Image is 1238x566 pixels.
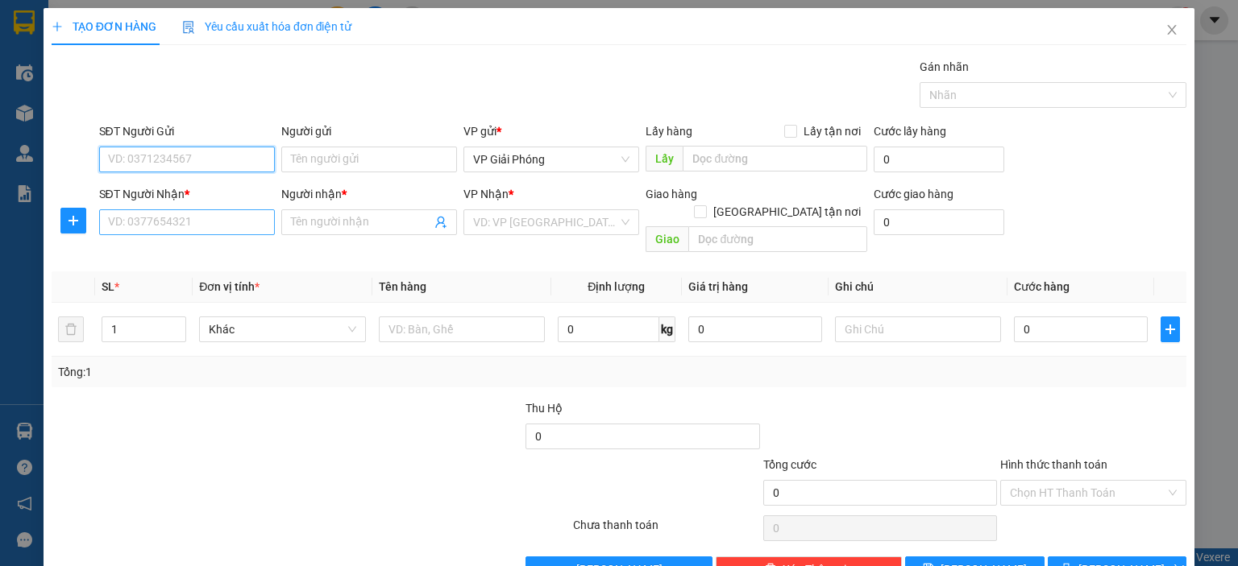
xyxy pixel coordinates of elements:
button: delete [58,316,84,342]
div: SĐT Người Gửi [99,122,275,140]
div: SĐT Người Nhận [99,185,275,203]
span: Định lượng [588,280,645,293]
span: [GEOGRAPHIC_DATA] tận nơi [707,203,867,221]
input: Cước giao hàng [874,209,1004,235]
span: Giao hàng [646,188,697,200]
label: Hình thức thanh toán [1000,458,1107,471]
img: icon [182,21,195,34]
span: Increase Value [168,317,185,329]
span: close [1165,23,1178,36]
button: plus [60,208,86,233]
span: Khác [209,317,355,341]
span: Đơn vị tính [199,280,260,293]
span: TẠO ĐƠN HÀNG [52,20,156,33]
div: Chưa thanh toán [571,516,761,544]
span: user-add [434,216,447,229]
span: down [172,331,182,341]
span: Tổng cước [763,458,816,471]
input: Ghi Chú [835,316,1001,342]
span: Lấy hàng [646,125,692,138]
input: Cước lấy hàng [874,147,1004,172]
span: VP Nhận [463,188,509,200]
th: Ghi chú [829,271,1007,303]
span: VP Giải Phóng [473,147,629,171]
div: Người nhận [281,185,457,203]
input: VD: Bàn, Ghế [379,316,545,342]
label: Gán nhãn [920,60,969,73]
span: plus [61,214,85,227]
div: Người gửi [281,122,457,140]
span: kg [659,316,675,342]
span: Giá trị hàng [688,280,748,293]
span: Tên hàng [379,280,426,293]
span: Cước hàng [1014,280,1070,293]
input: Dọc đường [683,146,867,171]
span: Lấy tận nơi [797,122,867,140]
span: Thu Hộ [526,402,563,415]
span: plus [52,21,63,32]
input: Dọc đường [688,226,867,252]
label: Cước lấy hàng [874,125,946,138]
div: VP gửi [463,122,639,140]
span: SL [102,280,114,293]
input: 0 [688,316,822,342]
button: Close [1149,8,1194,53]
div: Tổng: 1 [58,363,479,381]
label: Cước giao hàng [874,188,953,200]
span: Yêu cầu xuất hóa đơn điện tử [182,20,352,33]
span: Decrease Value [168,329,185,341]
button: plus [1161,316,1180,342]
span: plus [1161,323,1179,336]
span: Lấy [646,146,683,171]
span: Giao [646,226,688,252]
span: up [172,320,182,329]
